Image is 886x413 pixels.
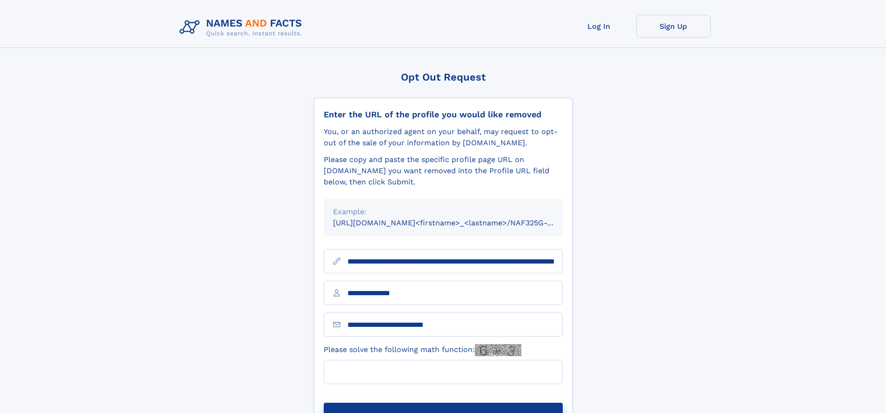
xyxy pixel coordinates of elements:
div: Example: [333,206,553,217]
small: [URL][DOMAIN_NAME]<firstname>_<lastname>/NAF325G-xxxxxxxx [333,218,580,227]
div: You, or an authorized agent on your behalf, may request to opt-out of the sale of your informatio... [324,126,563,149]
div: Enter the URL of the profile you would like removed [324,109,563,120]
a: Sign Up [636,15,711,38]
div: Opt Out Request [314,71,573,83]
img: Logo Names and Facts [176,15,310,40]
a: Log In [562,15,636,38]
label: Please solve the following math function: [324,344,521,356]
div: Please copy and paste the specific profile page URL on [DOMAIN_NAME] you want removed into the Pr... [324,154,563,188]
